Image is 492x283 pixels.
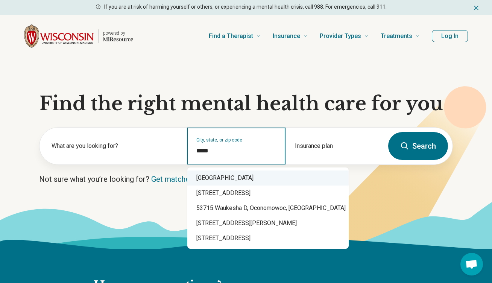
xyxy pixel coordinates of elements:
label: What are you looking for? [52,141,178,151]
a: Get matched [151,175,194,184]
button: Dismiss [472,3,480,12]
h1: Find the right mental health care for you [39,93,453,115]
button: Search [388,132,448,160]
div: [STREET_ADDRESS] [187,231,349,246]
div: [STREET_ADDRESS][PERSON_NAME] [187,216,349,231]
div: [GEOGRAPHIC_DATA] [187,170,349,186]
div: 53715 Waukesha D, Oconomowoc, [GEOGRAPHIC_DATA] [187,201,349,216]
p: powered by [103,30,133,36]
span: Find a Therapist [209,31,253,41]
div: Open chat [460,253,483,275]
span: Treatments [381,31,412,41]
div: Suggestions [187,167,349,249]
p: Not sure what you’re looking for? [39,174,453,184]
button: Log In [432,30,468,42]
div: [STREET_ADDRESS] [187,186,349,201]
p: If you are at risk of harming yourself or others, or experiencing a mental health crisis, call 98... [104,3,387,11]
span: Provider Types [320,31,361,41]
span: Insurance [273,31,300,41]
a: Home page [24,24,133,48]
